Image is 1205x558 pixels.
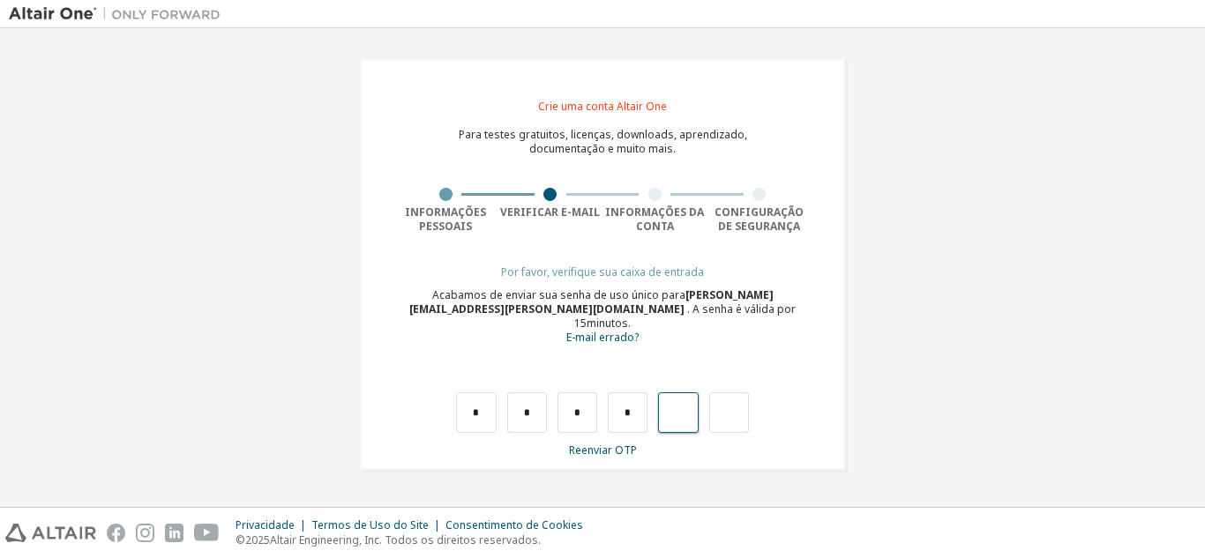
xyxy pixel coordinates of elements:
font: Privacidade [236,517,295,532]
font: [PERSON_NAME][EMAIL_ADDRESS][PERSON_NAME][DOMAIN_NAME] [409,287,774,316]
font: Consentimento de Cookies [445,517,583,532]
font: Por favor, verifique sua caixa de entrada [501,264,704,279]
font: Para testes gratuitos, licenças, downloads, aprendizado, [459,127,747,142]
font: Altair Engineering, Inc. Todos os direitos reservados. [270,532,541,547]
img: linkedin.svg [165,524,183,542]
img: Altair Um [9,5,229,23]
font: Termos de Uso do Site [311,517,429,532]
font: E-mail errado? [566,330,639,345]
font: Acabamos de enviar sua senha de uso único para [432,287,685,302]
font: Verificar e-mail [500,205,600,219]
img: youtube.svg [194,524,220,542]
font: Crie uma conta Altair One [538,99,667,114]
img: altair_logo.svg [5,524,96,542]
font: 2025 [245,532,270,547]
font: minutos. [587,316,631,331]
img: instagram.svg [136,524,154,542]
font: © [236,532,245,547]
font: Reenviar OTP [569,443,637,458]
font: documentação e muito mais. [529,141,676,156]
img: facebook.svg [107,524,125,542]
font: . A senha é válida por [687,301,796,316]
font: Informações pessoais [405,205,486,234]
font: Configuração de segurança [715,205,804,234]
font: Informações da conta [605,205,704,234]
a: Voltar ao formulário de inscrição [566,332,639,344]
font: 15 [574,316,587,331]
